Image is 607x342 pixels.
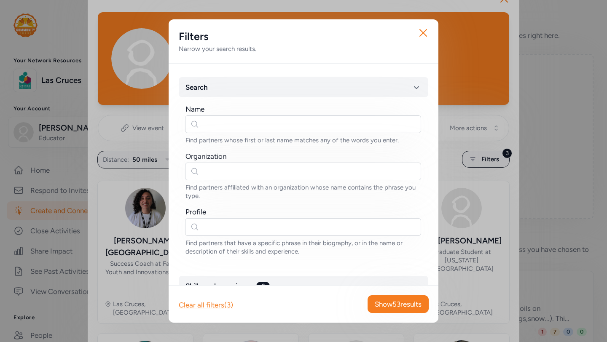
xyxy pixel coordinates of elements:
div: Find partners whose first or last name matches any of the words you enter. [185,136,422,144]
div: Narrow your search results. [179,45,428,53]
span: Show 53 results [375,299,422,309]
button: Show53results [368,295,429,313]
div: Clear all filters (3) [179,300,233,310]
div: Name [185,104,204,114]
div: Profile [185,207,206,217]
button: Skills and experience3 [179,276,428,296]
button: Search [179,77,428,97]
span: Search [185,82,208,92]
h2: Filters [179,29,428,43]
span: Skills and experience [185,281,253,291]
div: Find partners that have a specific phrase in their biography, or in the name or description of th... [185,239,422,256]
div: Find partners affiliated with an organization whose name contains the phrase you type. [185,183,422,200]
div: Organization [185,151,226,161]
div: 3 [256,282,270,290]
